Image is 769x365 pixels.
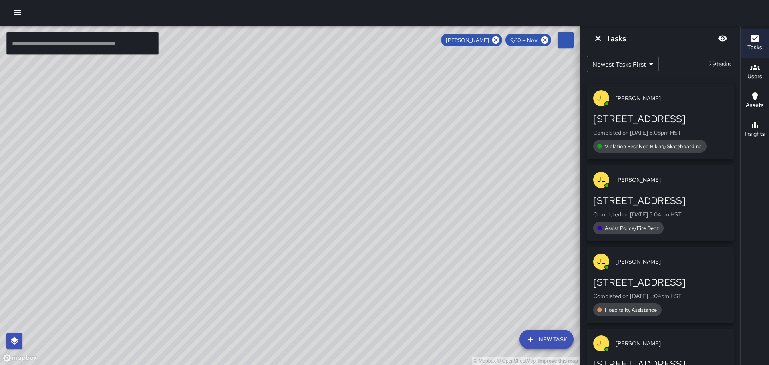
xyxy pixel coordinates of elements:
[593,113,727,125] div: [STREET_ADDRESS]
[593,276,727,289] div: [STREET_ADDRESS]
[593,292,727,300] p: Completed on [DATE] 5:04pm HST
[745,130,765,139] h6: Insights
[741,58,769,87] button: Users
[616,94,727,102] span: [PERSON_NAME]
[587,84,734,159] button: JL[PERSON_NAME][STREET_ADDRESS]Completed on [DATE] 5:08pm HSTViolation Resolved Biking/Skateboarding
[587,165,734,241] button: JL[PERSON_NAME][STREET_ADDRESS]Completed on [DATE] 5:04pm HSTAssist Police/Fire Dept
[741,29,769,58] button: Tasks
[441,34,502,46] div: [PERSON_NAME]
[746,101,764,110] h6: Assets
[715,30,731,46] button: Blur
[505,37,543,44] span: 9/10 — Now
[600,307,662,313] span: Hospitality Assistance
[616,258,727,266] span: [PERSON_NAME]
[587,247,734,323] button: JL[PERSON_NAME][STREET_ADDRESS]Completed on [DATE] 5:04pm HSTHospitality Assistance
[597,257,605,266] p: JL
[616,339,727,347] span: [PERSON_NAME]
[593,129,727,137] p: Completed on [DATE] 5:08pm HST
[505,34,551,46] div: 9/10 — Now
[597,93,605,103] p: JL
[600,143,707,150] span: Violation Resolved Biking/Skateboarding
[747,43,762,52] h6: Tasks
[600,225,664,232] span: Assist Police/Fire Dept
[741,87,769,115] button: Assets
[705,59,734,69] p: 29 tasks
[597,339,605,348] p: JL
[519,330,574,349] button: New Task
[593,194,727,207] div: [STREET_ADDRESS]
[747,72,762,81] h6: Users
[741,115,769,144] button: Insights
[558,32,574,48] button: Filters
[606,32,626,45] h6: Tasks
[587,56,659,72] div: Newest Tasks First
[441,37,494,44] span: [PERSON_NAME]
[593,210,727,218] p: Completed on [DATE] 5:04pm HST
[590,30,606,46] button: Dismiss
[597,175,605,185] p: JL
[616,176,727,184] span: [PERSON_NAME]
